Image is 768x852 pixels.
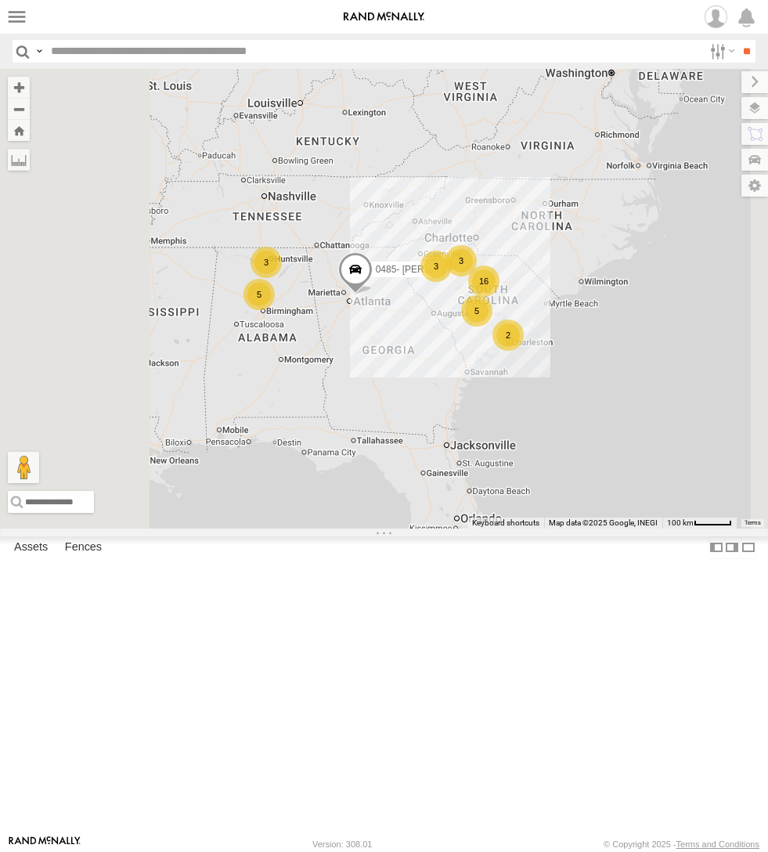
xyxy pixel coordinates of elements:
[9,836,81,852] a: Visit our Website
[468,265,499,297] div: 16
[8,452,39,483] button: Drag Pegman onto the map to open Street View
[704,40,737,63] label: Search Filter Options
[549,518,658,527] span: Map data ©2025 Google, INEGI
[667,518,694,527] span: 100 km
[57,537,110,559] label: Fences
[8,98,30,120] button: Zoom out
[8,120,30,141] button: Zoom Home
[375,264,479,275] span: 0485- [PERSON_NAME]
[745,519,761,525] a: Terms (opens in new tab)
[741,536,756,559] label: Hide Summary Table
[312,839,372,849] div: Version: 308.01
[8,149,30,171] label: Measure
[8,77,30,98] button: Zoom in
[33,40,45,63] label: Search Query
[662,518,737,529] button: Map Scale: 100 km per 45 pixels
[709,536,724,559] label: Dock Summary Table to the Left
[243,279,275,310] div: 5
[724,536,740,559] label: Dock Summary Table to the Right
[676,839,759,849] a: Terms and Conditions
[604,839,759,849] div: © Copyright 2025 -
[420,251,452,282] div: 3
[251,247,282,278] div: 3
[461,295,492,327] div: 5
[472,518,539,529] button: Keyboard shortcuts
[445,245,477,276] div: 3
[344,12,425,23] img: rand-logo.svg
[492,319,524,351] div: 2
[6,537,56,559] label: Assets
[741,175,768,197] label: Map Settings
